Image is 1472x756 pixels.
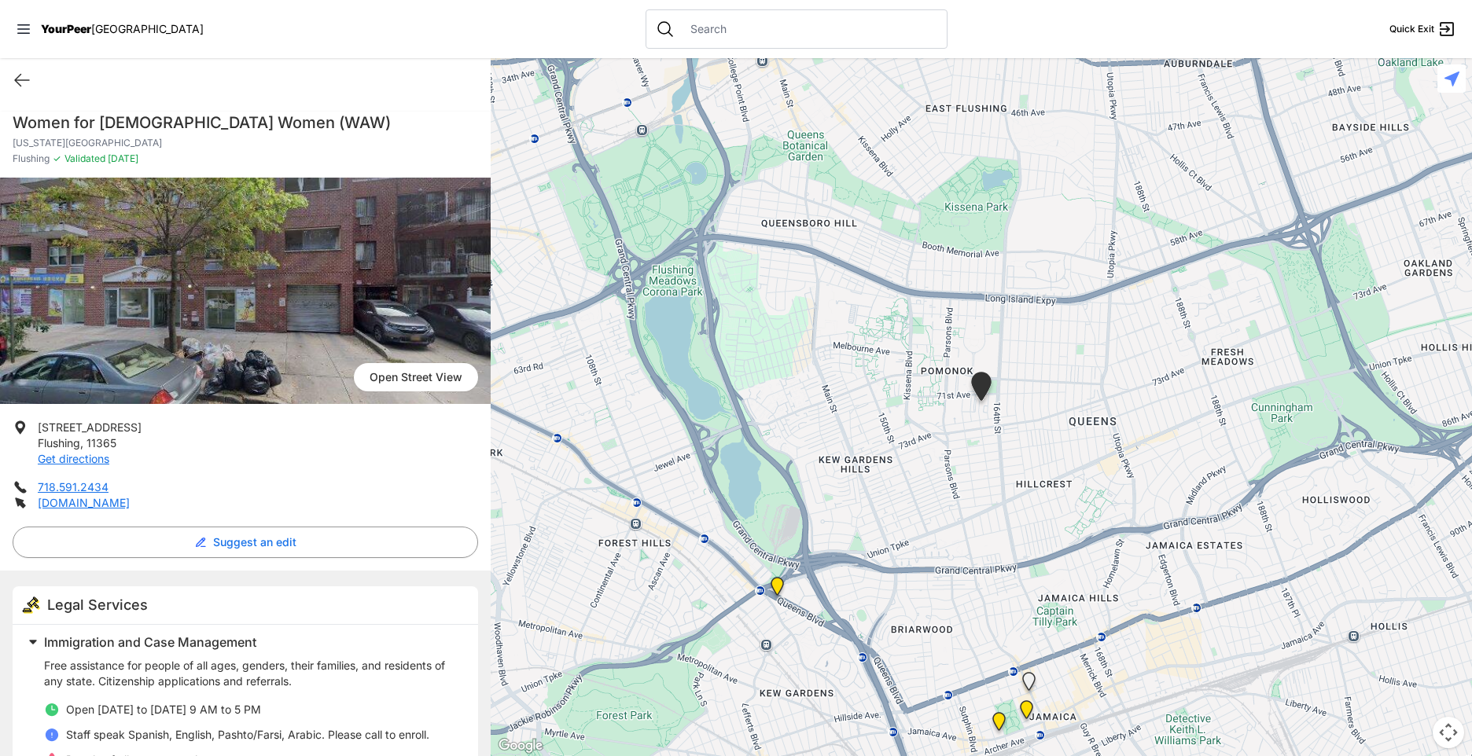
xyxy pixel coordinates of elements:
[38,452,109,465] a: Get directions
[13,137,478,149] p: [US_STATE][GEOGRAPHIC_DATA]
[91,22,204,35] span: [GEOGRAPHIC_DATA]
[767,577,787,602] div: Queens Neighborhood Office I
[41,22,91,35] span: YourPeer
[13,527,478,558] button: Suggest an edit
[495,736,546,756] img: Google
[38,480,109,494] a: 718.591.2434
[80,436,83,450] span: ,
[354,363,478,391] span: Open Street View
[38,420,142,434] span: [STREET_ADDRESS]
[1389,20,1456,39] a: Quick Exit
[47,596,148,613] span: Legal Services
[86,436,116,450] span: 11365
[66,727,429,743] p: Staff speak Spanish, English, Pashto/Farsi, Arabic. Please call to enroll.
[41,24,204,34] a: YourPeer[GEOGRAPHIC_DATA]
[1389,23,1434,35] span: Quick Exit
[13,112,478,134] h1: Women for [DEMOGRAPHIC_DATA] Women (WAW)
[681,21,937,37] input: Search
[38,496,130,509] a: [DOMAIN_NAME]
[64,152,105,164] span: Validated
[1019,672,1039,697] div: Jamaica (not open to public)
[989,712,1009,737] div: Jamaica, Queens
[105,152,138,164] span: [DATE]
[495,736,546,756] a: Open this area in Google Maps (opens a new window)
[66,703,261,716] span: Open [DATE] to [DATE] 9 AM to 5 PM
[53,152,61,165] span: ✓
[213,534,296,550] span: Suggest an edit
[44,658,459,689] p: Free assistance for people of all ages, genders, their families, and residents of any state. Citi...
[44,634,256,650] span: Immigration and Case Management
[968,372,995,407] div: New York Community Center
[38,436,80,450] span: Flushing
[13,152,50,165] span: Flushing
[1433,717,1464,748] button: Map camera controls
[1017,700,1036,725] div: Queens Community Service Center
